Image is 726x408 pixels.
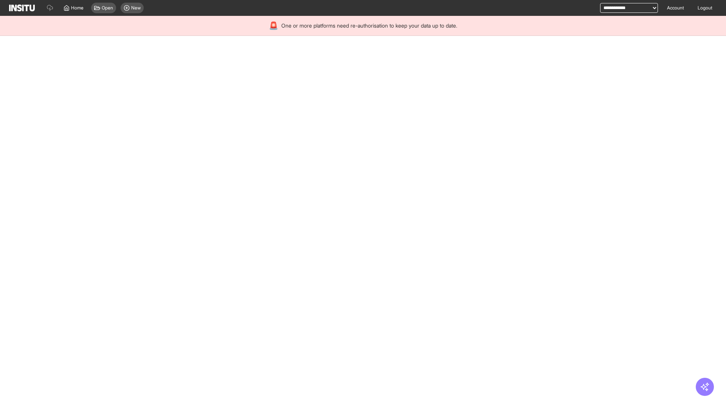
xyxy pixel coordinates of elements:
[269,20,278,31] div: 🚨
[131,5,141,11] span: New
[281,22,457,29] span: One or more platforms need re-authorisation to keep your data up to date.
[71,5,84,11] span: Home
[102,5,113,11] span: Open
[9,5,35,11] img: Logo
